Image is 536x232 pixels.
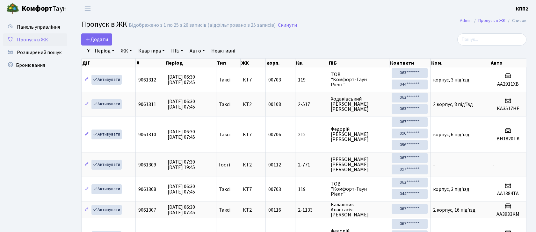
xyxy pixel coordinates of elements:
[3,21,67,33] a: Панель управління
[433,161,435,168] span: -
[168,98,195,110] span: [DATE] 06:30 [DATE] 07:45
[17,36,48,43] span: Пропуск в ЖК
[450,14,536,27] nav: breadcrumb
[268,207,281,214] span: 00116
[169,46,186,56] a: ПІБ
[298,207,325,213] span: 2-1133
[266,59,295,67] th: корп.
[138,186,156,193] span: 9061308
[493,191,524,197] h5: АА1384ТА
[298,162,325,167] span: 2-771
[433,207,475,214] span: 2 корпус, 16 під'їзд
[91,130,122,139] a: Активувати
[91,160,122,170] a: Активувати
[3,33,67,46] a: Пропуск в ЖК
[295,59,328,67] th: Кв.
[16,62,45,69] span: Бронювання
[136,46,167,56] a: Квартира
[219,77,230,82] span: Таксі
[493,106,524,112] h5: КА3517НЕ
[433,131,469,138] span: корпус, 6 під'їзд
[138,161,156,168] span: 9061309
[268,161,281,168] span: 00112
[431,59,490,67] th: Ком.
[219,132,230,137] span: Таксі
[219,102,230,107] span: Таксі
[389,59,431,67] th: Контакти
[493,136,524,142] h5: BH1820TK
[457,33,526,46] input: Пошук...
[490,59,527,67] th: Авто
[328,59,389,67] th: ПІБ
[243,187,263,192] span: КТ7
[219,187,230,192] span: Таксі
[168,183,195,195] span: [DATE] 06:30 [DATE] 07:45
[219,162,230,167] span: Гості
[91,205,122,215] a: Активувати
[268,76,281,83] span: 00703
[331,72,386,87] span: ТОВ "Комфорт-Таун Ріелт"
[209,46,238,56] a: Неактивні
[433,76,469,83] span: корпус, 3 під'їзд
[92,46,117,56] a: Період
[460,17,472,24] a: Admin
[298,132,325,137] span: 212
[91,99,122,109] a: Активувати
[6,3,19,15] img: logo.png
[493,81,524,87] h5: АА2911ХВ
[331,127,386,142] span: Федорій [PERSON_NAME] [PERSON_NAME]
[331,157,386,172] span: [PERSON_NAME] [PERSON_NAME] [PERSON_NAME]
[165,59,216,67] th: Період
[168,128,195,141] span: [DATE] 06:30 [DATE] 07:45
[22,4,67,14] span: Таун
[168,204,195,216] span: [DATE] 06:30 [DATE] 07:45
[82,59,136,67] th: Дії
[219,207,230,213] span: Таксі
[17,24,60,31] span: Панель управління
[243,102,263,107] span: КТ2
[268,101,281,108] span: 00108
[138,131,156,138] span: 9061310
[168,74,195,86] span: [DATE] 06:30 [DATE] 07:45
[433,101,473,108] span: 2 корпус, 8 під'їзд
[17,49,62,56] span: Розширений пошук
[241,59,266,67] th: ЖК
[268,186,281,193] span: 00703
[331,202,386,217] span: Калашник Анастасія [PERSON_NAME]
[516,5,528,12] b: КПП2
[129,22,277,28] div: Відображено з 1 по 25 з 26 записів (відфільтровано з 25 записів).
[433,186,469,193] span: корпус, 3 під'їзд
[516,5,528,13] a: КПП2
[478,17,505,24] a: Пропуск в ЖК
[268,131,281,138] span: 00706
[493,211,524,217] h5: AA3933KM
[187,46,207,56] a: Авто
[493,161,495,168] span: -
[3,46,67,59] a: Розширений пошук
[243,132,263,137] span: КТ7
[298,187,325,192] span: 119
[80,4,96,14] button: Переключити навігацію
[138,207,156,214] span: 9061307
[331,181,386,197] span: ТОВ "Комфорт-Таун Ріелт"
[118,46,134,56] a: ЖК
[81,33,112,46] a: Додати
[278,22,297,28] a: Скинути
[91,184,122,194] a: Активувати
[243,207,263,213] span: КТ2
[243,77,263,82] span: КТ7
[243,162,263,167] span: КТ2
[138,76,156,83] span: 9061312
[81,19,127,30] span: Пропуск в ЖК
[331,96,386,112] span: Ходаківський [PERSON_NAME] [PERSON_NAME]
[136,59,165,67] th: #
[216,59,241,67] th: Тип
[298,77,325,82] span: 119
[298,102,325,107] span: 2-517
[505,17,526,24] li: Список
[91,75,122,85] a: Активувати
[138,101,156,108] span: 9061311
[3,59,67,72] a: Бронювання
[85,36,108,43] span: Додати
[22,4,52,14] b: Комфорт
